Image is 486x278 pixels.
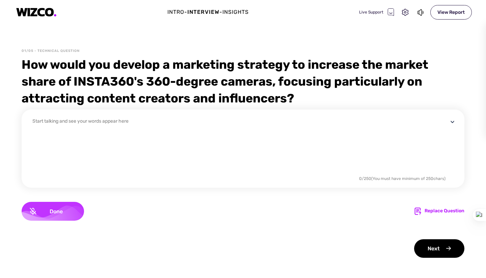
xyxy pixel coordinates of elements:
[222,8,249,16] div: Insights
[448,118,457,126] img: disclosure
[36,208,76,215] span: Done
[414,239,464,258] div: Next
[425,207,464,215] div: Replace Question
[22,49,80,54] div: 01/05 - Technical Question
[32,118,448,188] div: Start talking and see your words appear here
[187,8,219,16] div: Interview
[22,56,464,107] div: How would you develop a marketing strategy to increase the market share of INSTA360's 360-degree ...
[184,8,187,16] div: -
[430,5,472,20] div: View Report
[16,8,57,17] img: logo
[359,8,394,16] div: Live Support
[167,8,184,16] div: Intro
[359,176,446,182] div: 0 / 250 (You must have minimum of 250 chars)
[219,8,222,16] div: -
